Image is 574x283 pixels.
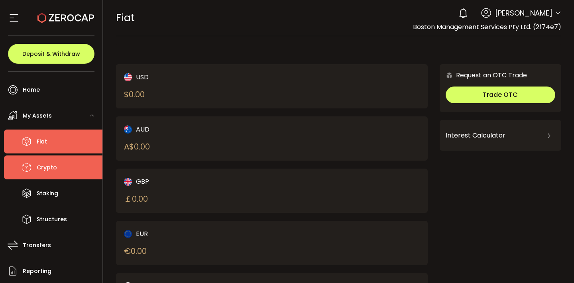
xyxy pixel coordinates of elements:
[124,72,257,82] div: USD
[37,214,67,225] span: Structures
[23,265,51,277] span: Reporting
[440,70,527,80] div: Request an OTC Trade
[23,240,51,251] span: Transfers
[124,126,132,134] img: aud_portfolio.svg
[124,245,147,257] div: € 0.00
[37,136,47,147] span: Fiat
[124,177,257,187] div: GBP
[124,73,132,81] img: usd_portfolio.svg
[37,162,57,173] span: Crypto
[23,110,52,122] span: My Assets
[446,72,453,79] img: 6nGpN7MZ9FLuBP83NiajKbTRY4UzlzQtBKtCrLLspmCkSvCZHBKvY3NxgQaT5JnOQREvtQ257bXeeSTueZfAPizblJ+Fe8JwA...
[37,188,58,199] span: Staking
[124,141,150,153] div: A$ 0.00
[534,245,574,283] iframe: Chat Widget
[446,126,555,145] div: Interest Calculator
[124,230,132,238] img: eur_portfolio.svg
[8,44,94,64] button: Deposit & Withdraw
[124,193,148,205] div: ￡ 0.00
[495,8,552,18] span: [PERSON_NAME]
[483,90,518,99] span: Trade OTC
[23,84,40,96] span: Home
[124,178,132,186] img: gbp_portfolio.svg
[124,229,257,239] div: EUR
[413,22,561,31] span: Boston Management Services Pty Ltd. (2f74e7)
[124,88,145,100] div: $ 0.00
[446,86,555,103] button: Trade OTC
[116,11,135,25] span: Fiat
[22,51,80,57] span: Deposit & Withdraw
[124,124,257,134] div: AUD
